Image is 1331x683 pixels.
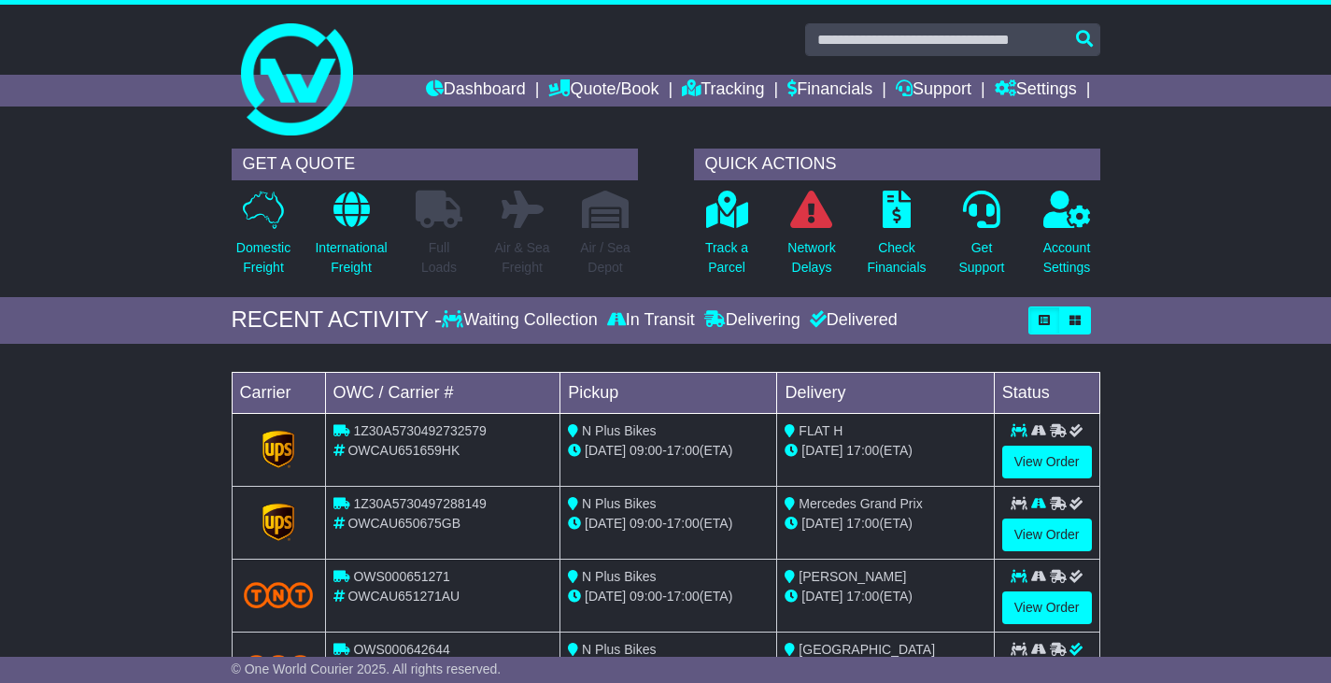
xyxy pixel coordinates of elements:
a: Settings [995,75,1077,107]
a: Support [896,75,971,107]
div: GET A QUOTE [232,149,638,180]
td: Status [994,372,1099,413]
span: [DATE] [585,443,626,458]
span: N Plus Bikes [582,496,656,511]
a: Quote/Book [548,75,658,107]
a: GetSupport [957,190,1005,288]
span: 1Z30A5730497288149 [353,496,486,511]
div: QUICK ACTIONS [694,149,1100,180]
a: AccountSettings [1042,190,1092,288]
img: TNT_Domestic.png [244,582,314,607]
p: Network Delays [787,238,835,277]
span: FLAT H [799,423,842,438]
a: Financials [787,75,872,107]
div: - (ETA) [568,441,769,461]
span: [DATE] [585,516,626,531]
div: (ETA) [785,587,985,606]
span: OWCAU651659HK [347,443,460,458]
a: View Order [1002,519,1092,551]
span: [DATE] [801,443,842,458]
div: In Transit [602,310,700,331]
div: RECENT ACTIVITY - [232,306,443,334]
a: CheckFinancials [866,190,927,288]
img: GetCarrierServiceLogo [262,504,294,541]
p: Air / Sea Depot [580,238,630,277]
span: 17:00 [667,516,700,531]
p: Domestic Freight [236,238,290,277]
td: OWC / Carrier # [325,372,560,413]
td: Delivery [777,372,994,413]
a: DomesticFreight [235,190,291,288]
a: Dashboard [426,75,526,107]
span: 1Z30A5730492732579 [353,423,486,438]
p: Track a Parcel [705,238,748,277]
span: N Plus Bikes [582,642,656,657]
span: OWS000651271 [353,569,450,584]
td: Carrier [232,372,325,413]
span: 17:00 [846,589,879,604]
p: Full Loads [416,238,462,277]
span: [DATE] [585,589,626,604]
a: Track aParcel [704,190,749,288]
div: (ETA) [785,514,985,534]
span: 17:00 [667,443,700,458]
div: Waiting Collection [442,310,602,331]
span: N Plus Bikes [582,569,656,584]
p: Check Financials [867,238,926,277]
span: [PERSON_NAME] [799,569,906,584]
a: InternationalFreight [314,190,388,288]
div: (ETA) [785,441,985,461]
p: International Freight [315,238,387,277]
div: Delivering [700,310,805,331]
span: 17:00 [846,516,879,531]
span: 17:00 [667,589,700,604]
div: - (ETA) [568,587,769,606]
span: OWS000642644 [353,642,450,657]
span: 09:00 [630,516,662,531]
span: [GEOGRAPHIC_DATA] [799,642,935,657]
span: © One World Courier 2025. All rights reserved. [232,662,502,676]
td: Pickup [560,372,777,413]
a: Tracking [682,75,764,107]
span: [DATE] [801,516,842,531]
span: OWCAU651271AU [347,589,460,604]
a: View Order [1002,446,1092,478]
img: TNT_Domestic.png [244,655,314,680]
p: Account Settings [1043,238,1091,277]
span: OWCAU650675GB [347,516,460,531]
span: N Plus Bikes [582,423,656,438]
img: GetCarrierServiceLogo [262,431,294,468]
span: [DATE] [801,589,842,604]
span: Mercedes Grand Prix [799,496,922,511]
a: NetworkDelays [786,190,836,288]
p: Air & Sea Freight [494,238,549,277]
div: Delivered [805,310,898,331]
span: 09:00 [630,589,662,604]
p: Get Support [958,238,1004,277]
div: - (ETA) [568,514,769,534]
a: View Order [1002,591,1092,624]
span: 17:00 [846,443,879,458]
span: 09:00 [630,443,662,458]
